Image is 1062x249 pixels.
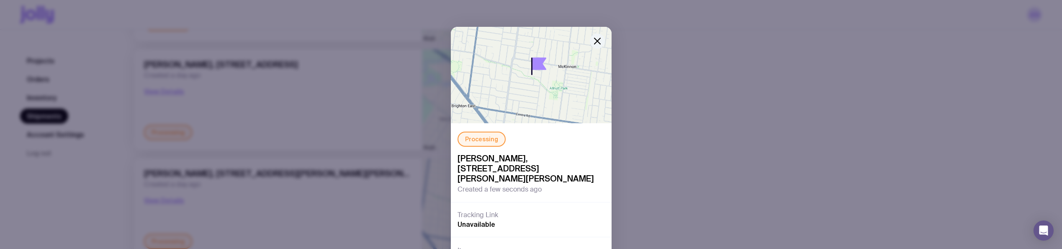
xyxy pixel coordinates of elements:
span: [PERSON_NAME], [STREET_ADDRESS][PERSON_NAME][PERSON_NAME] [458,153,605,184]
img: staticmap [451,27,612,123]
span: Unavailable [458,220,495,228]
h3: Tracking Link [458,211,498,219]
div: Open Intercom Messenger [1034,220,1054,241]
span: Created a few seconds ago [458,185,542,194]
div: Processing [458,132,506,147]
